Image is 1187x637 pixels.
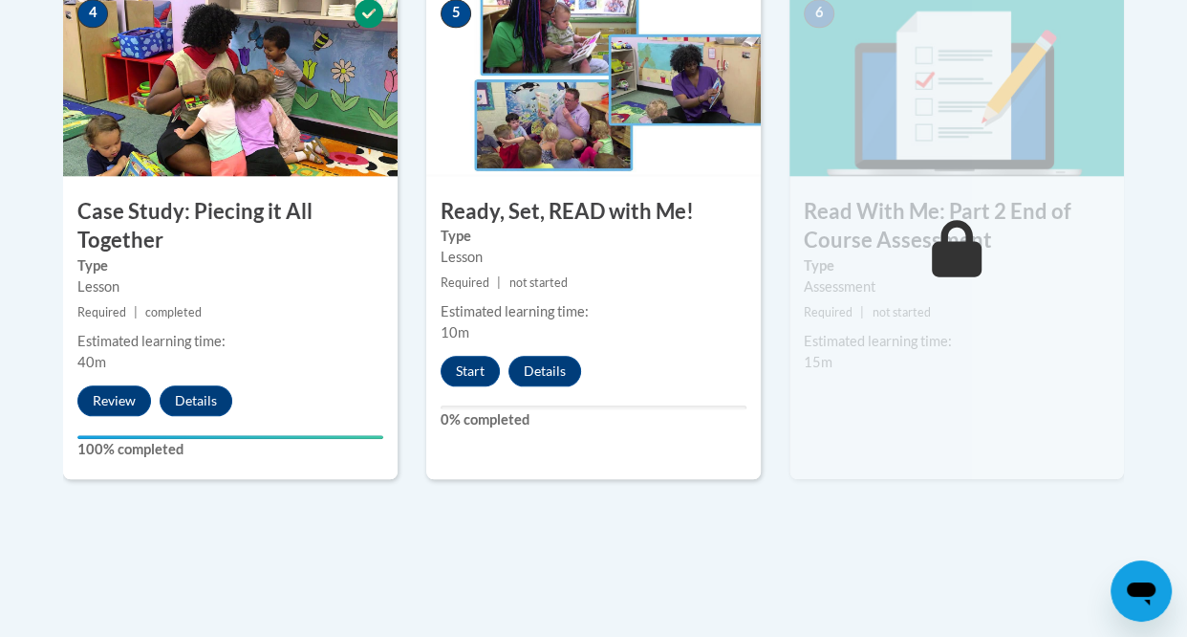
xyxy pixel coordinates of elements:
[77,255,383,276] label: Type
[134,305,138,319] span: |
[77,354,106,370] span: 40m
[804,255,1110,276] label: Type
[860,305,864,319] span: |
[804,331,1110,352] div: Estimated learning time:
[145,305,202,319] span: completed
[441,324,469,340] span: 10m
[508,356,581,386] button: Details
[872,305,930,319] span: not started
[77,331,383,352] div: Estimated learning time:
[63,197,398,256] h3: Case Study: Piecing it All Together
[804,305,852,319] span: Required
[77,385,151,416] button: Review
[77,276,383,297] div: Lesson
[160,385,232,416] button: Details
[804,276,1110,297] div: Assessment
[1111,560,1172,622] iframe: Button to launch messaging window
[441,301,746,322] div: Estimated learning time:
[789,197,1124,256] h3: Read With Me: Part 2 End of Course Assessment
[441,275,489,290] span: Required
[441,409,746,430] label: 0% completed
[441,226,746,247] label: Type
[426,197,761,227] h3: Ready, Set, READ with Me!
[77,435,383,439] div: Your progress
[804,354,832,370] span: 15m
[508,275,567,290] span: not started
[441,247,746,268] div: Lesson
[497,275,501,290] span: |
[441,356,500,386] button: Start
[77,439,383,460] label: 100% completed
[77,305,126,319] span: Required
